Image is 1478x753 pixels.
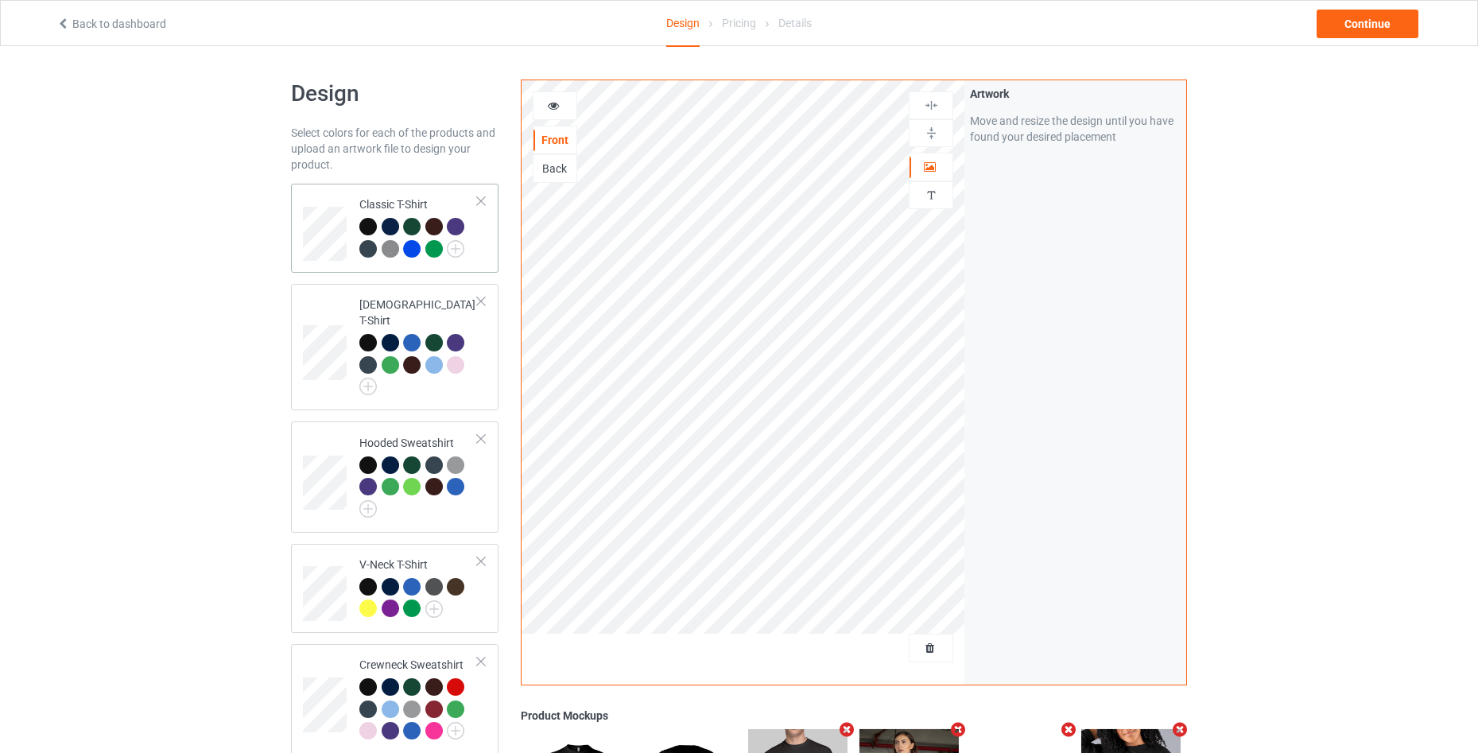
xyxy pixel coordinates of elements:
[291,284,498,410] div: [DEMOGRAPHIC_DATA] T-Shirt
[359,196,478,256] div: Classic T-Shirt
[447,240,464,258] img: svg+xml;base64,PD94bWwgdmVyc2lvbj0iMS4wIiBlbmNvZGluZz0iVVRGLTgiPz4KPHN2ZyB3aWR0aD0iMjJweCIgaGVpZ2...
[533,132,576,148] div: Front
[837,721,857,738] i: Remove mockup
[924,188,939,203] img: svg%3E%0A
[359,557,478,616] div: V-Neck T-Shirt
[1059,721,1079,738] i: Remove mockup
[291,184,498,273] div: Classic T-Shirt
[521,708,1187,724] div: Product Mockups
[291,80,498,108] h1: Design
[1170,721,1190,738] i: Remove mockup
[359,657,478,739] div: Crewneck Sweatshirt
[970,86,1181,102] div: Artwork
[924,126,939,141] img: svg%3E%0A
[778,1,812,45] div: Details
[533,161,576,177] div: Back
[359,500,377,518] img: svg+xml;base64,PD94bWwgdmVyc2lvbj0iMS4wIiBlbmNvZGluZz0iVVRGLTgiPz4KPHN2ZyB3aWR0aD0iMjJweCIgaGVpZ2...
[924,98,939,113] img: svg%3E%0A
[291,421,498,532] div: Hooded Sweatshirt
[359,378,377,395] img: svg+xml;base64,PD94bWwgdmVyc2lvbj0iMS4wIiBlbmNvZGluZz0iVVRGLTgiPz4KPHN2ZyB3aWR0aD0iMjJweCIgaGVpZ2...
[291,544,498,633] div: V-Neck T-Shirt
[56,17,166,30] a: Back to dashboard
[425,600,443,618] img: svg+xml;base64,PD94bWwgdmVyc2lvbj0iMS4wIiBlbmNvZGluZz0iVVRGLTgiPz4KPHN2ZyB3aWR0aD0iMjJweCIgaGVpZ2...
[359,297,478,390] div: [DEMOGRAPHIC_DATA] T-Shirt
[291,125,498,173] div: Select colors for each of the products and upload an artwork file to design your product.
[722,1,756,45] div: Pricing
[447,722,464,739] img: svg+xml;base64,PD94bWwgdmVyc2lvbj0iMS4wIiBlbmNvZGluZz0iVVRGLTgiPz4KPHN2ZyB3aWR0aD0iMjJweCIgaGVpZ2...
[1317,10,1418,38] div: Continue
[382,240,399,258] img: heather_texture.png
[970,113,1181,145] div: Move and resize the design until you have found your desired placement
[948,721,968,738] i: Remove mockup
[666,1,700,47] div: Design
[359,435,478,512] div: Hooded Sweatshirt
